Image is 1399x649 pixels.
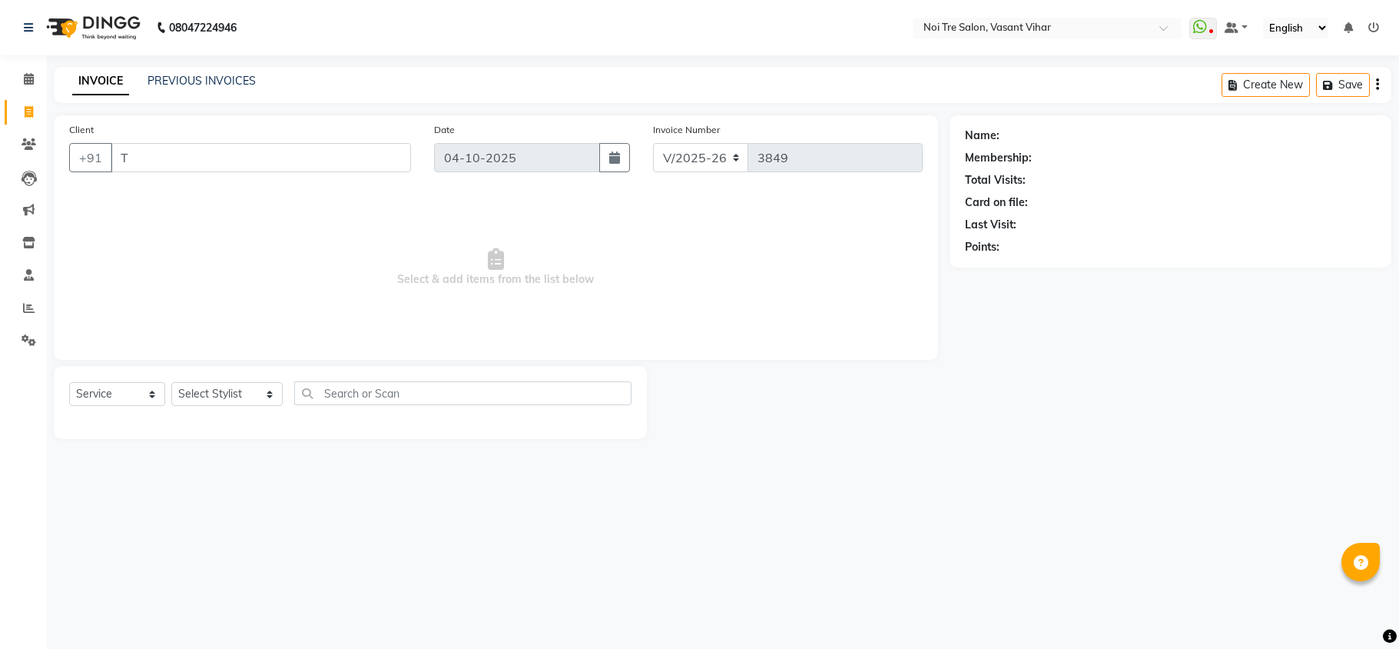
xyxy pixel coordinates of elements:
[69,123,94,137] label: Client
[965,172,1026,188] div: Total Visits:
[39,6,144,49] img: logo
[1222,73,1310,97] button: Create New
[965,150,1032,166] div: Membership:
[69,191,923,344] span: Select & add items from the list below
[148,74,256,88] a: PREVIOUS INVOICES
[72,68,129,95] a: INVOICE
[111,143,411,172] input: Search by Name/Mobile/Email/Code
[1334,587,1384,634] iframe: chat widget
[965,217,1016,233] div: Last Visit:
[434,123,455,137] label: Date
[965,195,1028,211] div: Card on file:
[965,128,1000,144] div: Name:
[653,123,720,137] label: Invoice Number
[169,6,237,49] b: 08047224946
[69,143,112,172] button: +91
[1316,73,1370,97] button: Save
[965,239,1000,255] div: Points:
[294,381,632,405] input: Search or Scan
